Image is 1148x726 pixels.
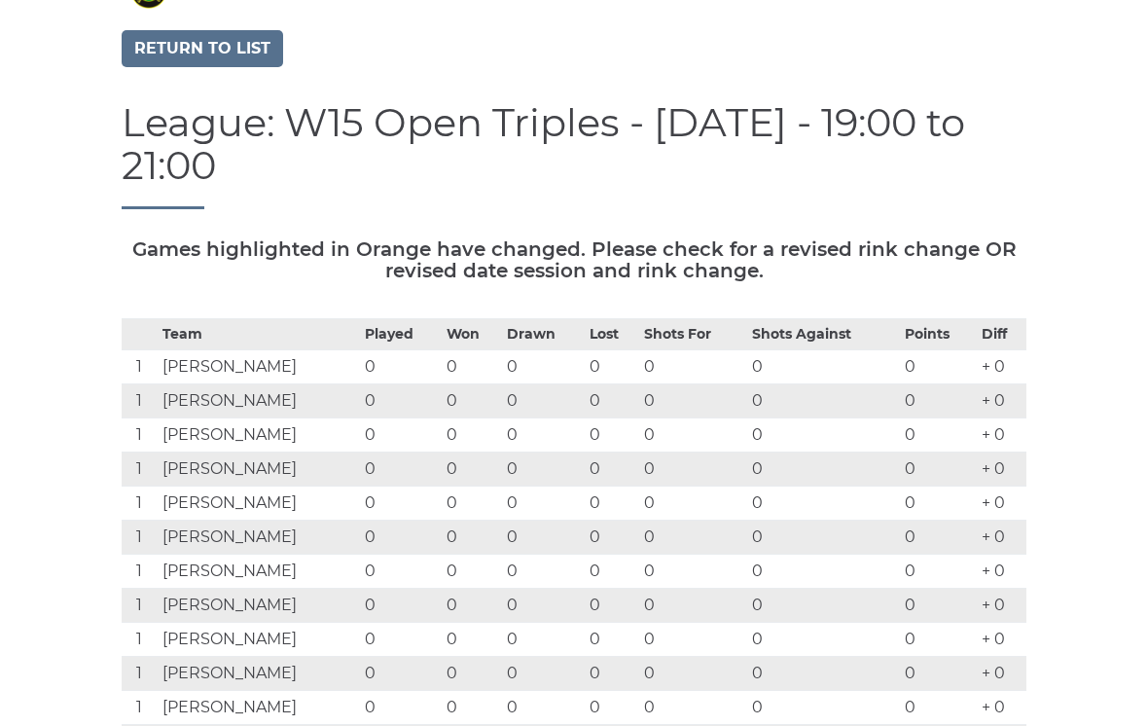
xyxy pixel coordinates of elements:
th: Drawn [502,318,584,349]
td: 0 [639,690,747,724]
td: 1 [122,383,158,417]
td: 0 [442,383,502,417]
td: 0 [639,452,747,486]
td: 0 [585,349,639,383]
td: 0 [747,417,901,452]
td: 0 [442,520,502,554]
td: 1 [122,554,158,588]
td: 0 [360,588,442,622]
td: 0 [502,622,584,656]
td: 0 [442,452,502,486]
td: + 0 [977,690,1026,724]
a: Return to list [122,30,283,67]
th: Diff [977,318,1026,349]
td: 0 [442,690,502,724]
td: 0 [442,349,502,383]
td: [PERSON_NAME] [158,383,360,417]
td: [PERSON_NAME] [158,622,360,656]
td: 0 [639,622,747,656]
td: 0 [502,349,584,383]
th: Won [442,318,502,349]
td: 0 [360,452,442,486]
td: 1 [122,588,158,622]
td: 0 [900,417,977,452]
td: [PERSON_NAME] [158,588,360,622]
td: 0 [442,622,502,656]
td: 0 [360,656,442,690]
td: 0 [900,690,977,724]
td: 0 [900,486,977,520]
td: 0 [639,520,747,554]
td: [PERSON_NAME] [158,486,360,520]
td: + 0 [977,520,1026,554]
h1: League: W15 Open Triples - [DATE] - 19:00 to 21:00 [122,101,1026,209]
td: 0 [502,588,584,622]
td: 0 [360,520,442,554]
td: + 0 [977,417,1026,452]
td: 1 [122,452,158,486]
td: + 0 [977,554,1026,588]
td: 0 [639,486,747,520]
td: 0 [747,349,901,383]
td: 1 [122,349,158,383]
td: 0 [639,383,747,417]
td: 0 [502,417,584,452]
td: [PERSON_NAME] [158,520,360,554]
td: 0 [502,554,584,588]
td: 0 [360,417,442,452]
td: 0 [585,383,639,417]
td: 0 [502,656,584,690]
td: + 0 [977,452,1026,486]
td: 0 [442,554,502,588]
td: [PERSON_NAME] [158,690,360,724]
td: 0 [747,554,901,588]
td: 0 [639,588,747,622]
td: 0 [360,622,442,656]
td: 0 [442,486,502,520]
td: 0 [585,690,639,724]
th: Shots For [639,318,747,349]
td: [PERSON_NAME] [158,452,360,486]
td: + 0 [977,383,1026,417]
td: 0 [900,554,977,588]
td: 0 [502,486,584,520]
td: 0 [639,349,747,383]
td: 1 [122,520,158,554]
td: 0 [360,383,442,417]
td: + 0 [977,486,1026,520]
td: + 0 [977,622,1026,656]
td: 0 [585,520,639,554]
td: 0 [747,656,901,690]
td: + 0 [977,588,1026,622]
th: Lost [585,318,639,349]
th: Team [158,318,360,349]
td: 0 [585,622,639,656]
td: 0 [900,452,977,486]
td: [PERSON_NAME] [158,417,360,452]
td: 0 [900,349,977,383]
td: 0 [360,690,442,724]
td: + 0 [977,349,1026,383]
td: 0 [747,486,901,520]
td: 0 [585,554,639,588]
td: 0 [442,417,502,452]
td: 0 [585,417,639,452]
td: 0 [502,690,584,724]
td: 1 [122,486,158,520]
th: Played [360,318,442,349]
td: [PERSON_NAME] [158,656,360,690]
td: 0 [442,588,502,622]
td: 0 [747,588,901,622]
td: 0 [502,520,584,554]
td: 0 [360,486,442,520]
td: 0 [900,656,977,690]
td: 1 [122,417,158,452]
td: 0 [360,554,442,588]
td: 0 [502,452,584,486]
td: 0 [900,622,977,656]
h5: Games highlighted in Orange have changed. Please check for a revised rink change OR revised date ... [122,238,1026,281]
td: + 0 [977,656,1026,690]
td: 1 [122,656,158,690]
td: 0 [585,452,639,486]
td: 1 [122,690,158,724]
